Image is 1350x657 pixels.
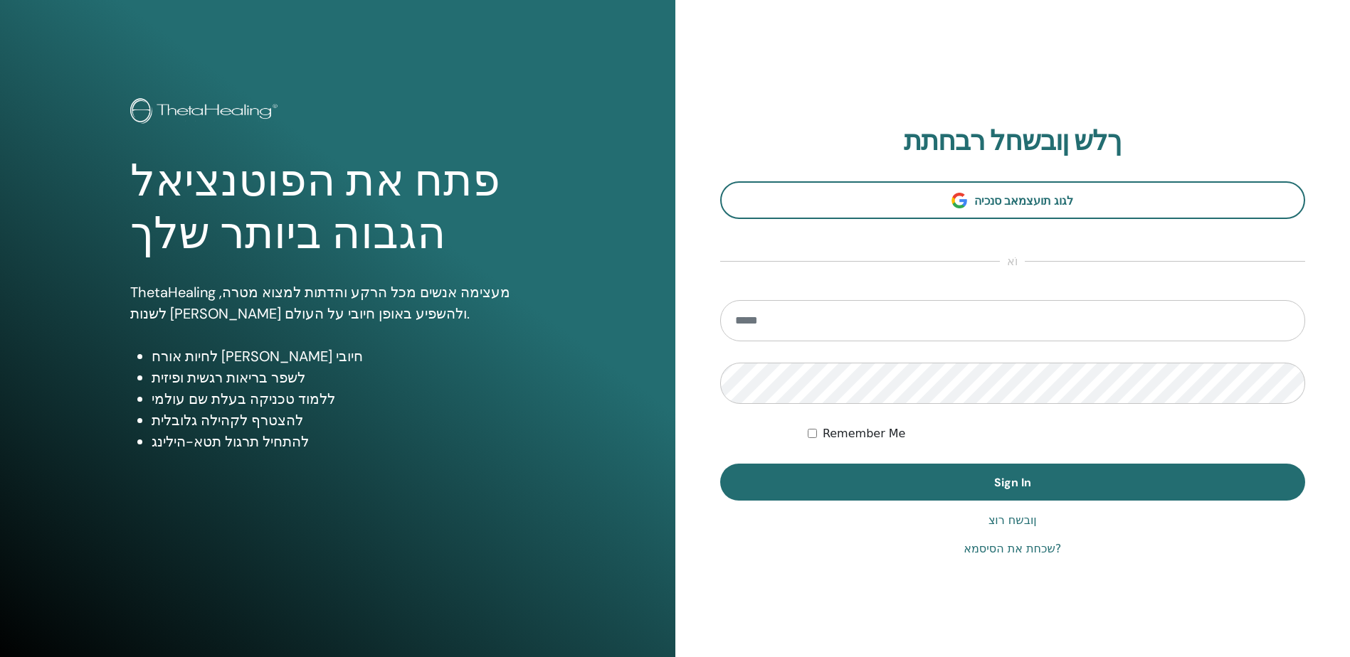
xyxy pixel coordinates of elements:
[130,155,544,261] h1: פתח את הפוטנציאל הגבוה ביותר שלך
[720,464,1306,501] button: Sign In
[823,425,906,442] label: Remember Me
[994,475,1031,490] span: Sign In
[152,410,544,431] li: להצטרף לקהילה גלובלית
[720,181,1306,219] a: לגוג תועצמאב סנכיה
[152,431,544,452] li: להתחיל תרגול תטא-הילינג
[720,125,1306,158] h2: ךלש ןובשחל רבחתת
[1000,253,1025,270] span: וֹא
[964,540,1061,557] a: שכחת את הסיסמא?
[988,512,1037,529] a: ןובשח רוצ
[974,193,1073,208] span: לגוג תועצמאב סנכיה
[152,346,544,367] li: לחיות אורח [PERSON_NAME] חיובי
[808,425,1305,442] div: Keep me authenticated indefinitely or until I manually logout
[152,367,544,388] li: לשפר בריאות רגשית ופיזית
[130,282,544,324] p: ThetaHealing מעצימה אנשים מכל הרקע והדתות למצוא מטרה, לשנות [PERSON_NAME] ולהשפיע באופן חיובי על ...
[152,388,544,410] li: ללמוד טכניקה בעלת שם עולמי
